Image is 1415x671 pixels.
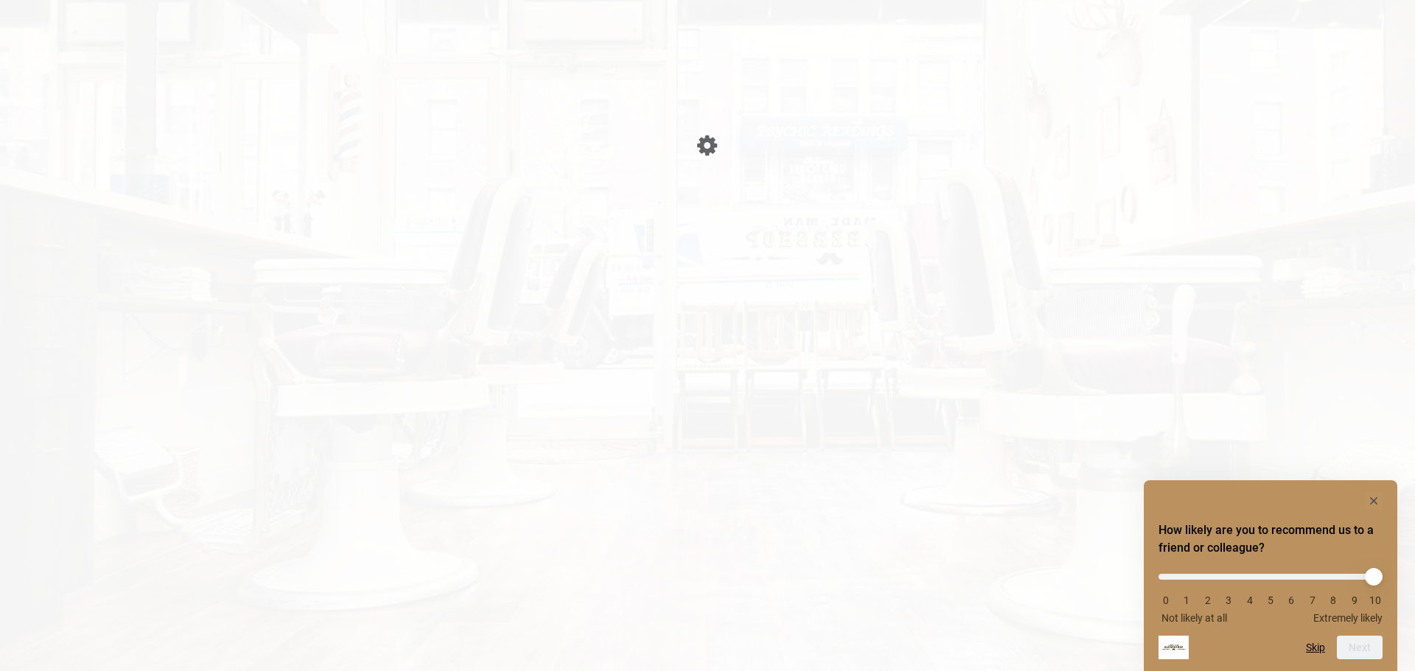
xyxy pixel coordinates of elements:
span: Extremely likely [1313,612,1383,624]
div: How likely are you to recommend us to a friend or colleague? Select an option from 0 to 10, with ... [1159,492,1383,659]
span: Not likely at all [1161,612,1227,624]
button: Next question [1337,636,1383,659]
button: Hide survey [1365,492,1383,510]
h2: How likely are you to recommend us to a friend or colleague? Select an option from 0 to 10, with ... [1159,521,1383,557]
button: Skip [1306,642,1325,653]
li: 9 [1347,594,1362,606]
li: 3 [1221,594,1236,606]
li: 1 [1179,594,1194,606]
li: 2 [1201,594,1215,606]
li: 5 [1263,594,1278,606]
li: 10 [1368,594,1383,606]
li: 8 [1326,594,1341,606]
li: 7 [1305,594,1320,606]
li: 4 [1243,594,1257,606]
li: 6 [1284,594,1299,606]
div: How likely are you to recommend us to a friend or colleague? Select an option from 0 to 10, with ... [1159,563,1383,624]
li: 0 [1159,594,1173,606]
